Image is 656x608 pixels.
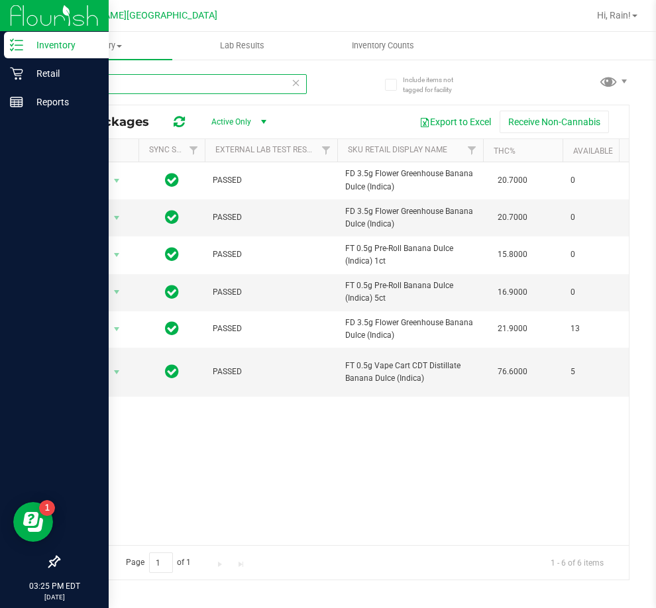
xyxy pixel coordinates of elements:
span: FT 0.5g Pre-Roll Banana Dulce (Indica) 5ct [345,279,475,305]
span: 76.6000 [491,362,534,381]
span: PASSED [213,174,329,187]
span: Include items not tagged for facility [403,75,469,95]
p: Inventory [23,37,103,53]
input: Search Package ID, Item Name, SKU, Lot or Part Number... [58,74,307,94]
a: THC% [494,146,516,156]
span: FD 3.5g Flower Greenhouse Banana Dulce (Indica) [345,205,475,230]
p: 03:25 PM EDT [6,580,103,592]
span: 15.8000 [491,245,534,264]
span: select [109,320,125,338]
span: In Sync [165,319,179,338]
span: Clear [292,74,301,91]
span: 0 [571,248,621,261]
span: PASSED [213,248,329,261]
span: 20.7000 [491,208,534,227]
span: 0 [571,211,621,224]
span: FT 0.5g Vape Cart CDT Distillate Banana Dulce (Indica) [345,360,475,385]
span: 5 [571,366,621,378]
span: In Sync [165,208,179,227]
span: Inventory Counts [334,40,432,52]
span: In Sync [165,283,179,301]
span: select [109,172,125,190]
a: Filter [461,139,483,162]
inline-svg: Retail [10,67,23,80]
span: PASSED [213,211,329,224]
span: Lab Results [202,40,282,52]
a: Sku Retail Display Name [348,145,447,154]
a: External Lab Test Result [215,145,319,154]
a: Filter [183,139,205,162]
span: 16.9000 [491,283,534,302]
iframe: Resource center unread badge [39,500,55,516]
p: Retail [23,66,103,81]
span: PASSED [213,323,329,335]
span: select [109,283,125,301]
span: All Packages [69,115,162,129]
span: In Sync [165,171,179,189]
span: PASSED [213,286,329,299]
p: [DATE] [6,592,103,602]
span: 0 [571,174,621,187]
span: In Sync [165,362,179,381]
span: [PERSON_NAME][GEOGRAPHIC_DATA] [54,10,217,21]
a: Sync Status [149,145,200,154]
span: Hi, Rain! [597,10,631,21]
span: 20.7000 [491,171,534,190]
span: select [109,363,125,381]
span: FT 0.5g Pre-Roll Banana Dulce (Indica) 1ct [345,242,475,268]
span: 1 - 6 of 6 items [540,552,614,572]
p: Reports [23,94,103,110]
span: select [109,209,125,227]
span: FD 3.5g Flower Greenhouse Banana Dulce (Indica) [345,168,475,193]
inline-svg: Inventory [10,38,23,52]
a: Inventory Counts [313,32,453,60]
iframe: Resource center [13,502,53,542]
span: In Sync [165,245,179,264]
span: 0 [571,286,621,299]
span: 13 [571,323,621,335]
a: Lab Results [172,32,313,60]
a: Filter [315,139,337,162]
inline-svg: Reports [10,95,23,109]
span: 21.9000 [491,319,534,338]
input: 1 [149,552,173,573]
span: PASSED [213,366,329,378]
span: select [109,246,125,264]
span: FD 3.5g Flower Greenhouse Banana Dulce (Indica) [345,317,475,342]
button: Receive Non-Cannabis [500,111,609,133]
span: Page of 1 [115,552,202,573]
a: Available [573,146,613,156]
button: Export to Excel [411,111,500,133]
